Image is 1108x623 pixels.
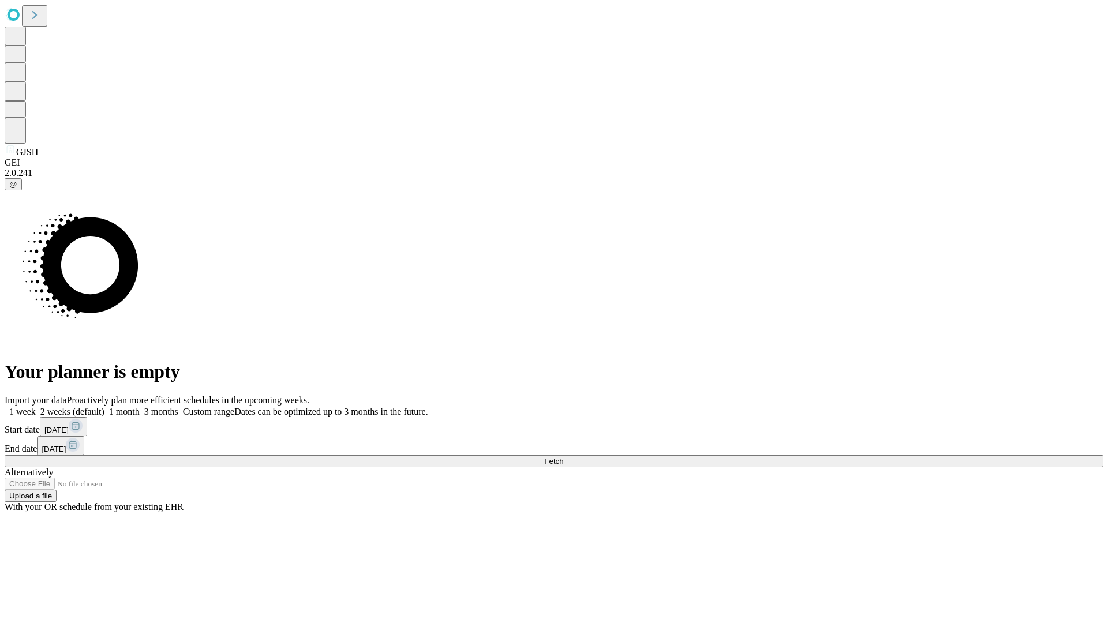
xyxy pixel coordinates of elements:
span: [DATE] [44,426,69,434]
span: 3 months [144,407,178,416]
button: Upload a file [5,490,57,502]
span: 1 month [109,407,140,416]
div: Start date [5,417,1103,436]
span: With your OR schedule from your existing EHR [5,502,184,512]
span: 1 week [9,407,36,416]
div: GEI [5,157,1103,168]
span: [DATE] [42,445,66,453]
span: Proactively plan more efficient schedules in the upcoming weeks. [67,395,309,405]
span: 2 weeks (default) [40,407,104,416]
div: End date [5,436,1103,455]
span: Dates can be optimized up to 3 months in the future. [234,407,428,416]
button: [DATE] [37,436,84,455]
h1: Your planner is empty [5,361,1103,382]
span: @ [9,180,17,189]
button: @ [5,178,22,190]
button: [DATE] [40,417,87,436]
button: Fetch [5,455,1103,467]
span: Custom range [183,407,234,416]
span: Alternatively [5,467,53,477]
div: 2.0.241 [5,168,1103,178]
span: Import your data [5,395,67,405]
span: Fetch [544,457,563,466]
span: GJSH [16,147,38,157]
